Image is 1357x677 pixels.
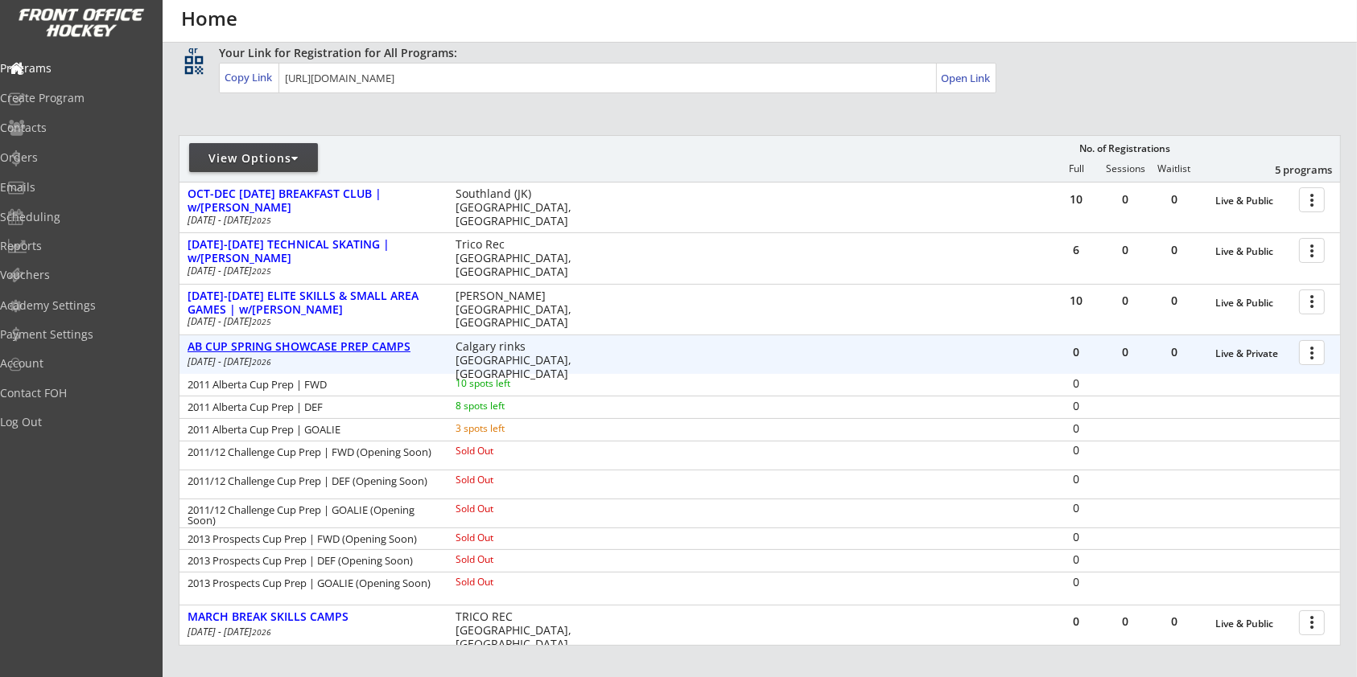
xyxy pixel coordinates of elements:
div: View Options [189,150,318,166]
div: 6 [1052,244,1100,256]
div: [DATE] - [DATE] [188,357,434,367]
div: 0 [1052,616,1100,627]
div: 2011/12 Challenge Cup Prep | GOALIE (Opening Soon) [188,505,434,526]
div: 0 [1150,347,1198,358]
div: 3 spots left [456,424,559,433]
div: Sold Out [456,475,559,485]
div: Copy Link [225,70,275,84]
div: 10 [1052,295,1100,306]
div: 0 [1101,347,1149,358]
div: 2011/12 Challenge Cup Prep | DEF (Opening Soon) [188,476,434,486]
div: 2013 Prospects Cup Prep | DEF (Opening Soon) [188,556,434,566]
div: qr [184,45,203,55]
div: Waitlist [1149,163,1198,174]
div: Live & Public [1215,246,1291,257]
button: more_vert [1299,610,1325,635]
div: 0 [1053,378,1100,389]
button: more_vert [1299,340,1325,365]
em: 2026 [252,626,271,638]
div: Trico Rec [GEOGRAPHIC_DATA], [GEOGRAPHIC_DATA] [456,238,582,278]
a: Open Link [941,67,992,89]
div: 0 [1101,194,1149,205]
div: AB CUP SPRING SHOWCASE PREP CAMPS [188,340,439,354]
button: qr_code [182,53,206,77]
div: Your Link for Registration for All Programs: [219,45,1291,61]
div: Full [1052,163,1100,174]
div: [DATE] - [DATE] [188,317,434,326]
div: 0 [1053,474,1100,485]
em: 2025 [252,316,271,327]
div: Sessions [1101,163,1149,174]
div: 0 [1150,244,1198,256]
div: 8 spots left [456,401,559,411]
div: 0 [1150,194,1198,205]
div: [DATE]-[DATE] TECHNICAL SKATING | w/[PERSON_NAME] [188,238,439,265]
button: more_vert [1299,238,1325,263]
div: OCT-DEC [DATE] BREAKFAST CLUB | w/[PERSON_NAME] [188,187,439,215]
div: 10 [1052,194,1100,205]
div: MARCH BREAK SKILLS CAMPS [188,610,439,624]
button: more_vert [1299,187,1325,212]
div: Southland (JK) [GEOGRAPHIC_DATA], [GEOGRAPHIC_DATA] [456,187,582,228]
em: 2026 [252,356,271,367]
div: 10 spots left [456,379,559,388]
div: Open Link [941,72,992,85]
div: No. of Registrations [1074,143,1174,154]
div: 0 [1101,616,1149,627]
div: 0 [1053,576,1100,588]
div: 0 [1101,295,1149,306]
div: 0 [1150,616,1198,627]
div: 0 [1053,503,1100,514]
div: 5 programs [1248,162,1332,177]
div: 0 [1053,423,1100,434]
div: 2013 Prospects Cup Prep | GOALIE (Opening Soon) [188,578,434,589]
div: 0 [1053,445,1100,456]
div: 2011/12 Challenge Cup Prep | FWD (Opening Soon) [188,447,434,457]
div: 0 [1053,400,1100,412]
div: [DATE] - [DATE] [188,627,434,637]
div: [DATE]-[DATE] ELITE SKILLS & SMALL AREA GAMES | w/[PERSON_NAME] [188,289,439,317]
div: 2011 Alberta Cup Prep | FWD [188,380,434,390]
div: Live & Public [1215,195,1291,207]
div: Live & Public [1215,297,1291,309]
div: Sold Out [456,555,559,564]
div: [DATE] - [DATE] [188,215,434,225]
div: [DATE] - [DATE] [188,266,434,276]
div: 2011 Alberta Cup Prep | DEF [188,402,434,412]
div: [PERSON_NAME] [GEOGRAPHIC_DATA], [GEOGRAPHIC_DATA] [456,289,582,330]
em: 2025 [252,265,271,277]
div: Live & Private [1215,348,1291,359]
div: 2011 Alberta Cup Prep | GOALIE [188,425,434,435]
div: 0 [1052,347,1100,358]
div: Sold Out [456,446,559,456]
div: Sold Out [456,504,559,514]
em: 2025 [252,215,271,226]
div: TRICO REC [GEOGRAPHIC_DATA], [GEOGRAPHIC_DATA] [456,610,582,650]
div: 2013 Prospects Cup Prep | FWD (Opening Soon) [188,534,434,544]
div: Sold Out [456,577,559,587]
div: 0 [1053,531,1100,543]
div: Live & Public [1215,618,1291,630]
div: Sold Out [456,533,559,543]
div: 0 [1053,554,1100,565]
div: 0 [1101,244,1149,256]
button: more_vert [1299,289,1325,314]
div: Calgary rinks [GEOGRAPHIC_DATA], [GEOGRAPHIC_DATA] [456,340,582,380]
div: 0 [1150,295,1198,306]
